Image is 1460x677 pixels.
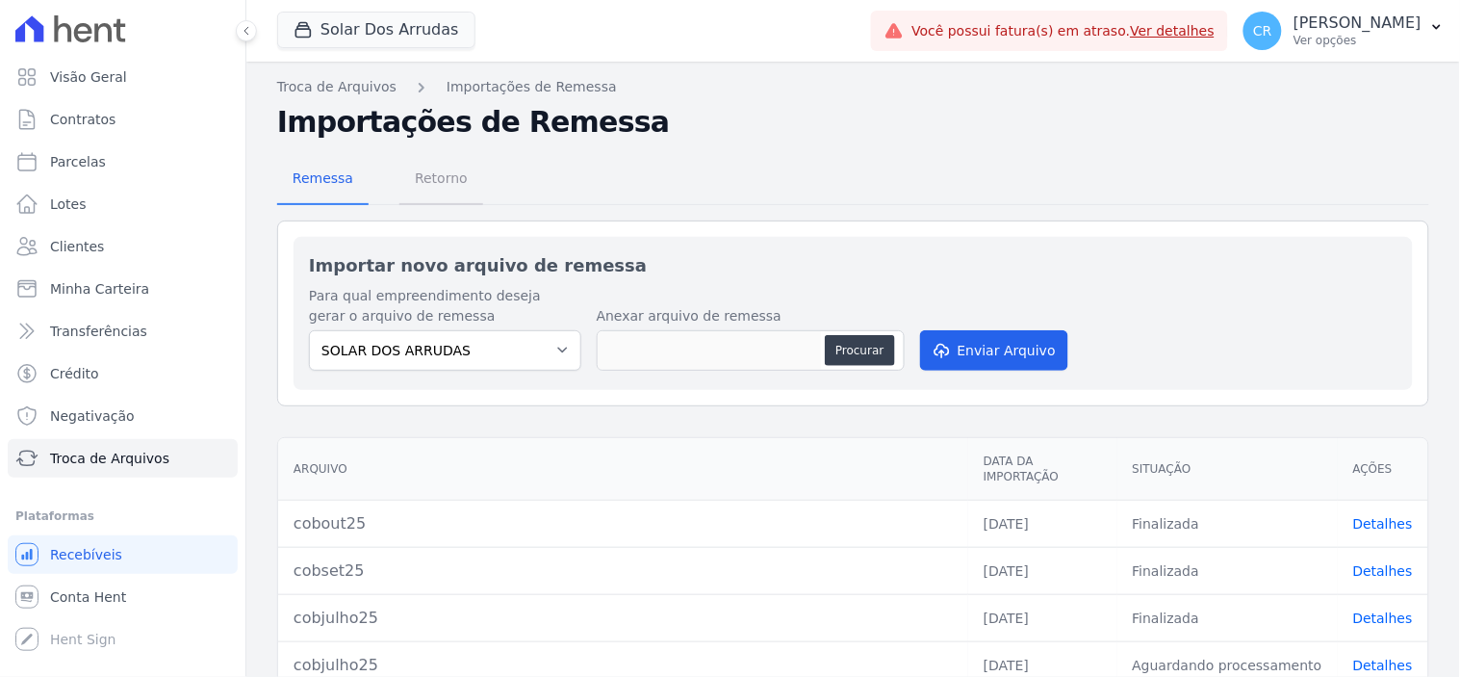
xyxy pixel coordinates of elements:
a: Minha Carteira [8,270,238,308]
a: Detalhes [1353,563,1413,579]
span: Você possui fatura(s) em atraso. [911,21,1215,41]
div: cobset25 [294,560,953,583]
span: Negativação [50,406,135,426]
a: Retorno [399,155,483,205]
nav: Tab selector [277,155,483,205]
span: Lotes [50,195,87,214]
div: cobjulho25 [294,654,953,677]
td: [DATE] [968,547,1117,594]
span: Recebíveis [50,545,122,564]
button: Procurar [825,335,894,366]
span: Transferências [50,322,147,341]
span: Conta Hent [50,587,126,607]
td: Finalizada [1117,500,1338,547]
a: Detalhes [1353,611,1413,626]
a: Troca de Arquivos [277,77,397,97]
div: cobout25 [294,512,953,535]
a: Crédito [8,354,238,393]
label: Para qual empreendimento deseja gerar o arquivo de remessa [309,286,581,326]
td: [DATE] [968,500,1117,547]
a: Remessa [277,155,369,205]
span: CR [1253,24,1272,38]
td: Finalizada [1117,594,1338,641]
button: Solar Dos Arrudas [277,12,475,48]
span: Crédito [50,364,99,383]
button: CR [PERSON_NAME] Ver opções [1228,4,1460,58]
h2: Importações de Remessa [277,105,1429,140]
label: Anexar arquivo de remessa [597,306,905,326]
span: Clientes [50,237,104,256]
th: Arquivo [278,438,968,501]
a: Visão Geral [8,58,238,96]
a: Parcelas [8,143,238,181]
th: Situação [1117,438,1338,501]
p: [PERSON_NAME] [1294,13,1422,33]
a: Lotes [8,185,238,223]
td: [DATE] [968,594,1117,641]
a: Conta Hent [8,578,238,616]
a: Detalhes [1353,516,1413,532]
div: Plataformas [15,505,230,528]
a: Recebíveis [8,535,238,574]
span: Parcelas [50,152,106,171]
a: Transferências [8,312,238,351]
a: Contratos [8,100,238,139]
a: Negativação [8,397,238,435]
span: Troca de Arquivos [50,449,169,468]
span: Retorno [403,159,479,197]
h2: Importar novo arquivo de remessa [309,252,1397,278]
span: Remessa [281,159,365,197]
nav: Breadcrumb [277,77,1429,97]
td: Finalizada [1117,547,1338,594]
div: cobjulho25 [294,607,953,630]
span: Contratos [50,110,115,129]
button: Enviar Arquivo [920,330,1068,371]
a: Troca de Arquivos [8,439,238,478]
p: Ver opções [1294,33,1422,48]
th: Data da Importação [968,438,1117,501]
a: Clientes [8,227,238,266]
span: Minha Carteira [50,279,149,299]
th: Ações [1338,438,1428,501]
span: Visão Geral [50,67,127,87]
a: Ver detalhes [1131,23,1216,39]
a: Importações de Remessa [447,77,617,97]
a: Detalhes [1353,658,1413,673]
